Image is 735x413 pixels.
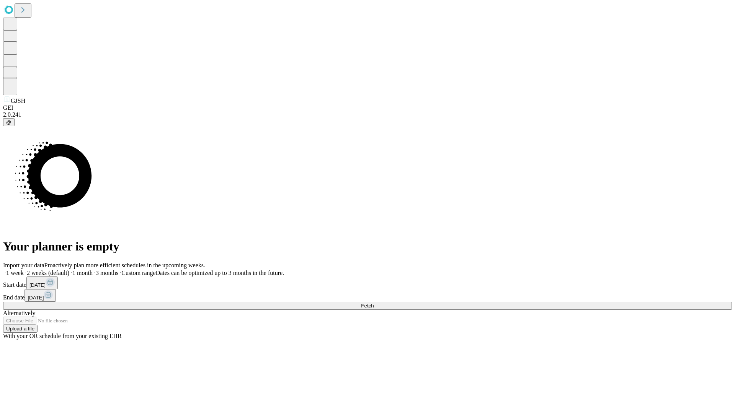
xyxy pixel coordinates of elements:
div: GEI [3,104,732,111]
span: GJSH [11,98,25,104]
span: 2 weeks (default) [27,270,69,276]
span: [DATE] [28,295,44,301]
button: [DATE] [24,289,56,302]
span: With your OR schedule from your existing EHR [3,333,122,339]
span: Import your data [3,262,44,268]
span: Custom range [121,270,155,276]
button: [DATE] [26,276,58,289]
span: Dates can be optimized up to 3 months in the future. [156,270,284,276]
div: Start date [3,276,732,289]
span: [DATE] [29,282,46,288]
button: Fetch [3,302,732,310]
span: Proactively plan more efficient schedules in the upcoming weeks. [44,262,205,268]
span: 3 months [96,270,118,276]
div: 2.0.241 [3,111,732,118]
span: @ [6,119,11,125]
button: Upload a file [3,325,38,333]
span: Fetch [361,303,374,309]
div: End date [3,289,732,302]
span: 1 week [6,270,24,276]
button: @ [3,118,15,126]
span: 1 month [72,270,93,276]
span: Alternatively [3,310,35,316]
h1: Your planner is empty [3,239,732,254]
